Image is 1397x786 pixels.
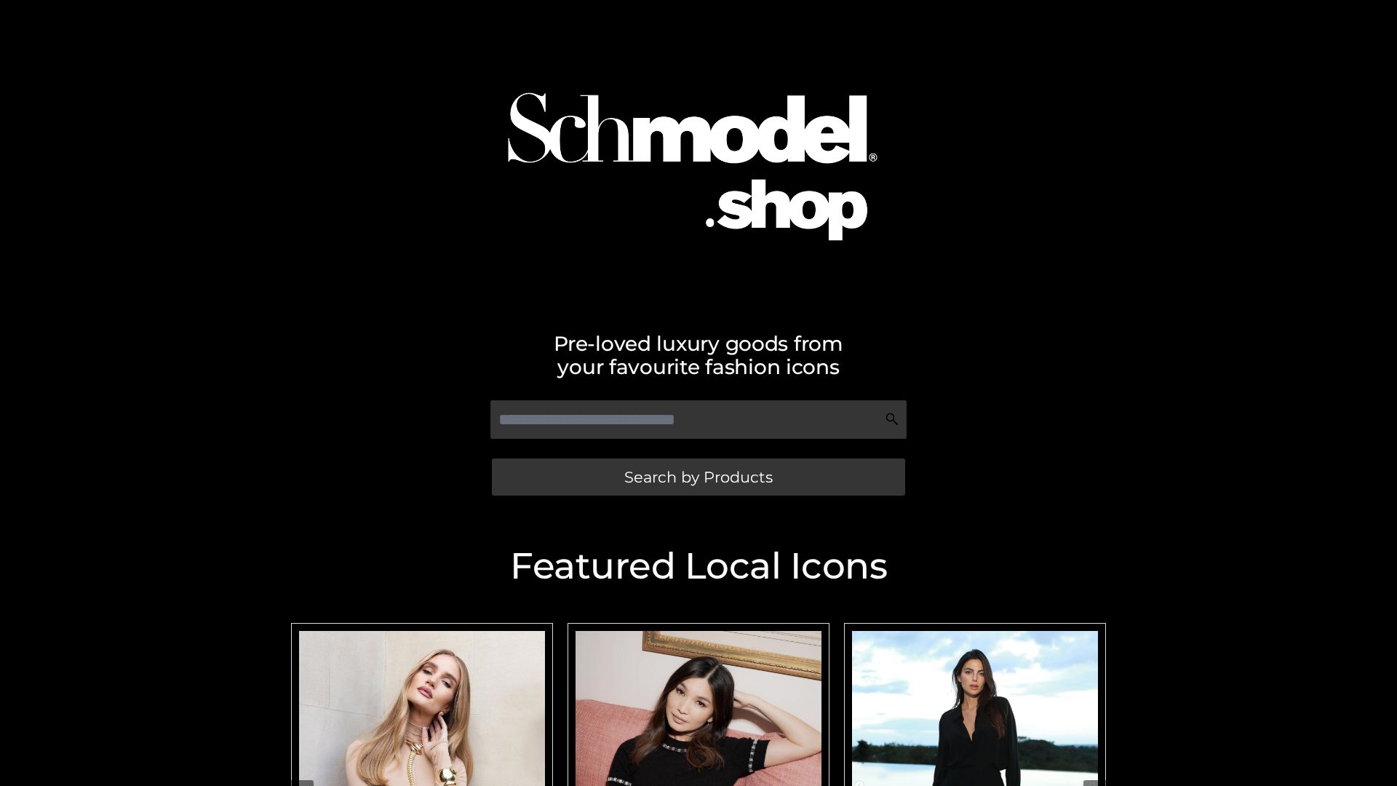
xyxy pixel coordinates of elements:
h2: Featured Local Icons​ [284,548,1113,584]
img: Search Icon [885,412,899,426]
a: Search by Products [492,458,905,496]
span: Search by Products [624,469,773,485]
h2: Pre-loved luxury goods from your favourite fashion icons [284,332,1113,378]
